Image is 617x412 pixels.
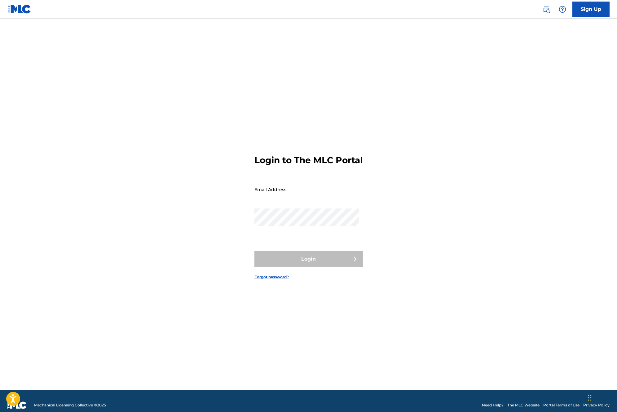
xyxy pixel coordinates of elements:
[507,402,540,408] a: The MLC Website
[583,402,610,408] a: Privacy Policy
[7,401,27,409] img: logo
[543,402,580,408] a: Portal Terms of Use
[556,3,569,16] div: Help
[572,2,610,17] a: Sign Up
[7,5,31,14] img: MLC Logo
[254,155,363,166] h3: Login to The MLC Portal
[254,274,289,280] a: Forgot password?
[543,6,550,13] img: search
[588,388,592,407] div: Drag
[482,402,504,408] a: Need Help?
[540,3,553,16] a: Public Search
[34,402,106,408] span: Mechanical Licensing Collective © 2025
[559,6,566,13] img: help
[586,382,617,412] iframe: Chat Widget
